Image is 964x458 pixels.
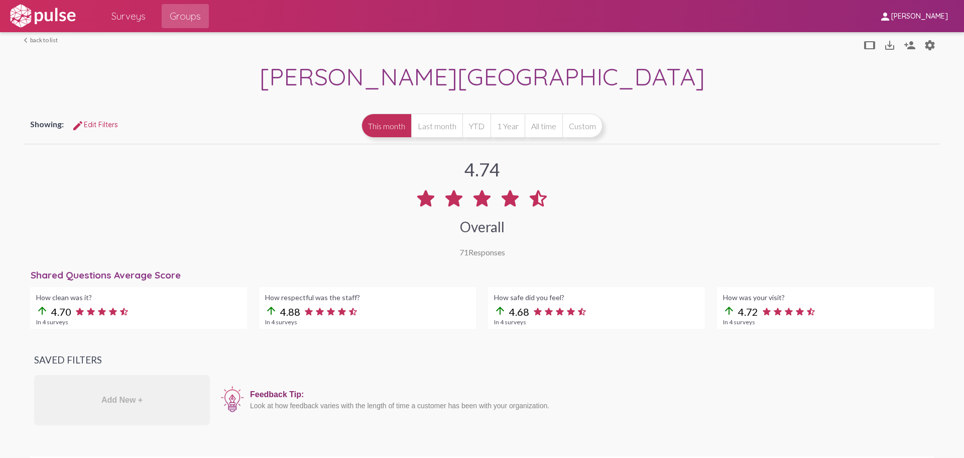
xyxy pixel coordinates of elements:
[265,318,470,326] div: In 4 surveys
[860,35,880,55] button: tablet
[31,269,940,281] div: Shared Questions Average Score
[30,119,64,129] span: Showing:
[459,247,505,257] div: Responses
[36,293,241,302] div: How clean was it?
[34,375,210,425] div: Add New +
[880,35,900,55] button: Download
[265,305,277,317] mat-icon: arrow_upward
[170,7,201,25] span: Groups
[738,306,758,318] span: 4.72
[72,120,118,129] span: Edit Filters
[525,114,562,138] button: All time
[879,11,891,23] mat-icon: person
[220,385,245,413] img: icon12.png
[494,318,699,326] div: In 4 surveys
[361,114,411,138] button: This month
[864,39,876,51] mat-icon: tablet
[891,12,948,21] span: [PERSON_NAME]
[24,36,58,44] a: back to list
[8,4,77,29] img: white-logo.svg
[36,318,241,326] div: In 4 surveys
[900,35,920,55] button: Person
[723,305,735,317] mat-icon: arrow_upward
[494,293,699,302] div: How safe did you feel?
[24,37,30,43] mat-icon: arrow_back_ios
[24,61,940,94] div: [PERSON_NAME][GEOGRAPHIC_DATA]
[462,114,491,138] button: YTD
[464,158,500,180] div: 4.74
[459,247,468,257] span: 71
[111,7,146,25] span: Surveys
[36,305,48,317] mat-icon: arrow_upward
[103,4,154,28] a: Surveys
[265,293,470,302] div: How respectful was the staff?
[924,39,936,51] mat-icon: Person
[460,218,505,235] div: Overall
[250,402,925,410] div: Look at how feedback varies with the length of time a customer has been with your organization.
[904,39,916,51] mat-icon: Person
[920,35,940,55] button: Person
[51,306,71,318] span: 4.70
[491,114,525,138] button: 1 Year
[64,116,126,134] button: Edit FiltersEdit Filters
[250,390,925,399] div: Feedback Tip:
[162,4,209,28] a: Groups
[280,306,300,318] span: 4.88
[494,305,506,317] mat-icon: arrow_upward
[34,354,930,365] h3: Saved Filters
[72,120,84,132] mat-icon: Edit Filters
[871,7,956,25] button: [PERSON_NAME]
[723,293,928,302] div: How was your visit?
[411,114,462,138] button: Last month
[562,114,602,138] button: Custom
[884,39,896,51] mat-icon: Download
[509,306,529,318] span: 4.68
[723,318,928,326] div: In 4 surveys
